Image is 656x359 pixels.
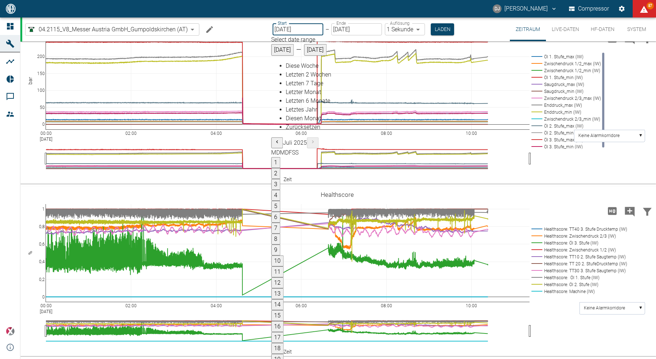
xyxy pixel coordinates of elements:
button: 8 [271,234,280,245]
span: [DATE] [307,46,324,53]
div: Letzten 2 Wochen [286,70,331,79]
input: DD.MM.YYYY [331,23,382,35]
span: Mittwoch [280,149,285,156]
button: 12 [271,277,284,288]
span: Hohe Auflösung [604,207,621,214]
span: Montag [271,149,276,156]
label: Ende [336,20,346,26]
label: Auflösung [390,20,410,26]
button: Live-Daten [546,17,585,41]
button: Zeitraum [510,17,546,41]
button: Previous month [271,137,283,148]
span: Dienstag [276,149,280,156]
button: [DATE] [271,44,294,56]
button: 15 [271,310,284,321]
div: Diese Woche [286,62,331,70]
img: logo [5,4,16,13]
button: Laden [431,23,454,35]
button: 16 [271,321,284,332]
button: HF-Daten [585,17,620,41]
button: Einstellungen [615,2,628,15]
span: Zurücksetzen [286,124,320,130]
div: Diesen Monat [286,114,331,123]
span: Diese Woche [286,62,319,69]
button: Compressor [567,2,611,15]
button: [DATE] [304,44,327,56]
button: 11 [271,266,284,277]
button: 10 [271,255,284,266]
button: 17 [271,332,284,343]
img: Xplore Logo [6,327,15,336]
div: Letzten 7 Tage [286,79,331,88]
h5: – [294,44,304,56]
div: Letzten 6 Monate [286,97,331,105]
div: Letztes Jahr [286,105,331,114]
button: 5 [271,201,280,212]
button: Next month [307,137,319,148]
button: 4 [271,190,280,201]
label: Start [278,20,287,26]
span: [DATE] [274,46,291,53]
button: 18 [271,343,284,354]
div: Zurücksetzen [286,123,331,132]
button: david.jasper@nea-x.de [492,2,558,15]
text: Keine Alarmkorridore [578,133,620,138]
button: 1 [271,157,280,168]
span: Letztes Jahr [286,106,317,113]
button: Daten filtern [639,202,656,221]
span: Diesen Monat [286,115,321,122]
text: Keine Alarmkorridore [584,305,625,311]
span: Sonntag [295,149,298,156]
button: System [620,17,653,41]
span: 87 [647,2,654,9]
div: Letzter Monat [286,88,331,97]
p: – [325,25,329,34]
button: Machine bearbeiten [202,22,217,37]
a: 04.2115_V8_Messer Austria GmbH_Gumpoldskirchen (AT) [27,25,188,34]
div: 1 Sekunde [385,23,425,35]
button: 13 [271,288,284,299]
span: Freitag [289,149,292,156]
button: 9 [271,245,280,255]
div: DJ [493,4,501,13]
span: 04.2115_V8_Messer Austria GmbH_Gumpoldskirchen (AT) [39,25,188,34]
input: DD.MM.YYYY [273,23,323,35]
span: Select date range [271,36,315,43]
span: Donnerstag [285,149,289,156]
span: Letzten 6 Monate [286,97,330,104]
span: Juli 2025 [283,139,307,146]
span: Letzten 7 Tage [286,80,323,87]
button: Kommentar hinzufügen [621,202,639,221]
button: 3 [271,179,280,190]
button: 14 [271,299,284,310]
button: 7 [271,223,280,234]
span: Hohe Auflösung [604,35,621,42]
span: Samstag [292,149,295,156]
button: 6 [271,212,280,223]
span: Letzter Monat [286,89,321,95]
button: 2 [271,168,280,179]
span: Letzten 2 Wochen [286,71,331,78]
